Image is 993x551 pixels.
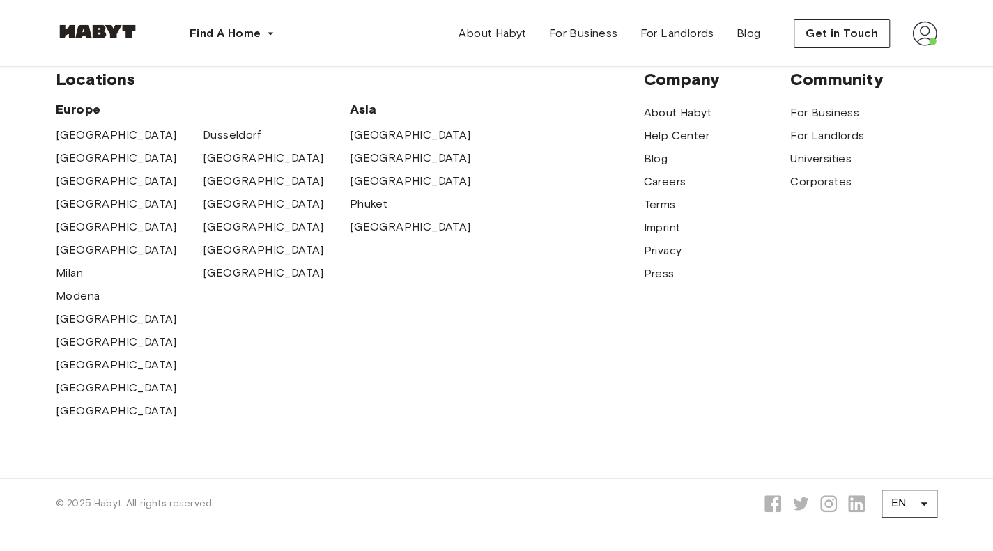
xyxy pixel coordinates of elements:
[56,24,139,38] img: Habyt
[790,150,852,167] a: Universities
[203,196,324,212] a: [GEOGRAPHIC_DATA]
[643,242,682,259] a: Privacy
[56,173,177,189] a: [GEOGRAPHIC_DATA]
[643,69,790,90] span: Company
[56,334,177,350] a: [GEOGRAPHIC_DATA]
[56,357,177,373] a: [GEOGRAPHIC_DATA]
[350,127,471,143] a: [GEOGRAPHIC_DATA]
[56,288,100,304] a: Modena
[643,196,675,213] a: Terms
[643,265,674,282] a: Press
[350,196,387,212] a: Phuket
[178,20,286,47] button: Find A Home
[790,173,852,190] a: Corporates
[203,127,261,143] a: Dusseldorf
[56,101,350,118] span: Europe
[203,265,324,281] a: [GEOGRAPHIC_DATA]
[912,21,937,46] img: avatar
[447,20,537,47] a: About Habyt
[790,104,859,121] a: For Business
[56,69,643,90] span: Locations
[806,25,878,42] span: Get in Touch
[350,219,471,235] a: [GEOGRAPHIC_DATA]
[643,219,680,236] a: Imprint
[56,311,177,327] a: [GEOGRAPHIC_DATA]
[56,219,177,235] a: [GEOGRAPHIC_DATA]
[549,25,618,42] span: For Business
[56,403,177,419] a: [GEOGRAPHIC_DATA]
[643,150,668,167] a: Blog
[56,127,177,143] a: [GEOGRAPHIC_DATA]
[790,69,937,90] span: Community
[790,127,864,144] a: For Landlords
[643,127,709,144] a: Help Center
[56,150,177,166] a: [GEOGRAPHIC_DATA]
[56,242,177,258] a: [GEOGRAPHIC_DATA]
[640,25,714,42] span: For Landlords
[203,150,324,166] a: [GEOGRAPHIC_DATA]
[643,104,711,121] a: About Habyt
[350,101,497,118] span: Asia
[56,380,177,396] a: [GEOGRAPHIC_DATA]
[56,196,177,212] a: [GEOGRAPHIC_DATA]
[203,173,324,189] a: [GEOGRAPHIC_DATA]
[56,265,83,281] a: Milan
[882,484,937,523] div: EN
[737,25,761,42] span: Blog
[190,25,261,42] span: Find A Home
[794,19,890,48] button: Get in Touch
[538,20,629,47] a: For Business
[56,497,214,511] span: © 2025 Habyt. All rights reserved.
[350,150,471,166] a: [GEOGRAPHIC_DATA]
[459,25,526,42] span: About Habyt
[203,219,324,235] a: [GEOGRAPHIC_DATA]
[629,20,725,47] a: For Landlords
[725,20,772,47] a: Blog
[643,173,686,190] a: Careers
[350,173,471,189] a: [GEOGRAPHIC_DATA]
[203,242,324,258] a: [GEOGRAPHIC_DATA]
